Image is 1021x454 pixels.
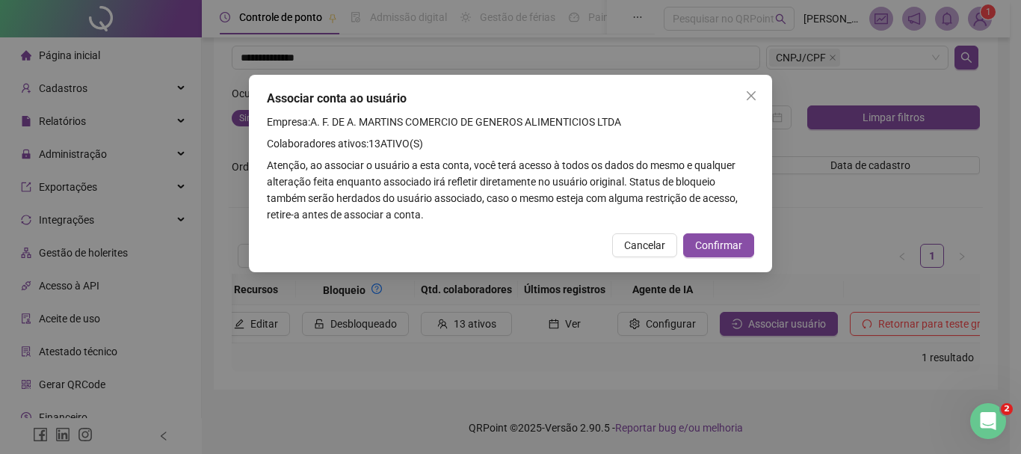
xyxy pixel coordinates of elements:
span: close [745,90,757,102]
span: Confirmar [695,237,742,254]
h4: Colaboradores ativos: 13 ATIVO(S) [267,135,754,152]
span: Cancelar [624,237,665,254]
iframe: Intercom live chat [970,403,1006,439]
button: Confirmar [683,233,754,257]
span: 2 [1001,403,1013,415]
button: Cancelar [612,233,677,257]
p: Atenção, ao associar o usuário a esta conta, você terá acesso à todos os dados do mesmo e qualque... [267,157,754,223]
button: Close [739,84,763,108]
div: Associar conta ao usuário [267,90,754,108]
h4: Empresa: A. F. DE A. MARTINS COMERCIO DE GENEROS ALIMENTICIOS LTDA [267,114,754,130]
